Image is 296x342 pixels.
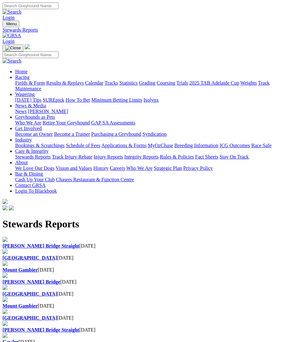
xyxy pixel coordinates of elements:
[3,243,79,249] a: [PERSON_NAME] Bridge Straight
[91,131,141,137] a: Purchasing a Greyhound
[3,297,8,302] img: file-red.svg
[56,165,92,171] a: Vision and Values
[15,109,27,114] a: News
[119,80,138,86] a: Statistics
[110,165,125,171] a: Careers
[15,80,293,92] div: Racing
[220,154,249,159] a: Stay On Track
[3,267,38,273] a: Mount Gambier
[3,309,8,314] img: file-red.svg
[66,143,100,148] a: Schedule of Fees
[3,321,8,326] img: file-red.svg
[15,188,57,194] a: Login To Blackbook
[148,143,173,148] a: MyOzChase
[85,80,103,86] a: Calendar
[15,143,293,148] div: Industry
[220,143,250,148] a: ICG Outcomes
[240,80,257,86] a: Weights
[3,267,293,273] div: [DATE]
[15,69,27,74] a: Home
[3,303,293,309] div: [DATE]
[25,44,30,49] img: logo-grsa-white.png
[15,126,42,131] a: Get Involved
[15,114,55,120] a: Greyhounds as Pets
[15,120,41,125] a: Who We Are
[154,165,182,171] a: Strategic Plan
[3,45,23,51] button: Toggle navigation
[15,137,32,142] a: Industry
[15,177,55,182] a: Cash Up Your Club
[157,80,175,86] a: Coursing
[3,333,8,338] img: file-red.svg
[3,291,57,297] a: [GEOGRAPHIC_DATA]
[101,143,147,148] a: Applications & Forms
[3,9,21,15] img: Search
[15,143,64,148] a: Bookings & Scratchings
[46,80,84,86] a: Results & Replays
[15,177,293,183] div: Bar & Dining
[3,27,293,33] a: Stewards Reports
[3,315,293,321] div: [DATE]
[3,218,293,230] h1: Stewards Reports
[15,103,46,108] a: News & Media
[3,273,8,278] img: file-red.svg
[3,255,57,261] a: [GEOGRAPHIC_DATA]
[91,120,136,125] a: GAP SA Assessments
[142,131,166,137] a: Syndication
[189,80,239,86] a: 2025 TAB Adelaide Cup
[15,120,293,126] div: Greyhounds as Pets
[3,261,8,266] img: file-red.svg
[3,315,57,321] a: [GEOGRAPHIC_DATA]
[3,291,293,297] div: [DATE]
[126,165,153,171] a: Who We Are
[15,160,28,165] a: About
[15,148,49,154] a: Care & Integrity
[15,154,293,160] div: Care & Integrity
[124,154,159,159] a: Integrity Reports
[3,39,15,44] a: Login
[143,97,159,103] a: Isolynx
[15,154,51,159] a: Stewards Reports
[3,58,21,64] img: Search
[3,249,8,254] img: file-red.svg
[3,279,60,285] a: [PERSON_NAME] Bridge
[43,120,90,125] a: Retire Your Greyhound
[15,97,293,103] div: Wagering
[28,109,68,114] a: [PERSON_NAME]
[54,131,90,137] a: Become a Trainer
[176,80,188,86] a: Trials
[3,285,8,290] img: file-red.svg
[5,45,21,51] img: Close
[3,279,293,285] div: [DATE]
[160,154,194,159] a: Rules & Policies
[3,255,293,261] div: [DATE]
[3,327,79,333] a: [PERSON_NAME] Bridge Straight
[3,237,8,242] img: file-red.svg
[3,3,58,9] input: Search
[3,243,293,249] div: [DATE]
[15,109,293,114] div: News & Media
[3,303,38,309] a: Mount Gambier
[174,143,218,148] a: Breeding Information
[3,51,58,58] input: Search
[15,183,45,188] a: Contact GRSA
[93,165,108,171] a: History
[66,97,90,103] a: How To Bet
[183,165,213,171] a: Privacy Policy
[91,97,142,103] a: Minimum Betting Limits
[43,97,64,103] a: SUREpick
[9,205,14,210] img: twitter.svg
[15,131,53,137] a: Become an Owner
[139,80,155,86] a: Grading
[94,154,123,159] a: Injury Reports
[15,80,269,91] a: Track Maintenance
[15,171,43,177] a: Bar & Dining
[15,92,35,97] a: Wagering
[56,177,134,182] a: Chasers Restaurant & Function Centre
